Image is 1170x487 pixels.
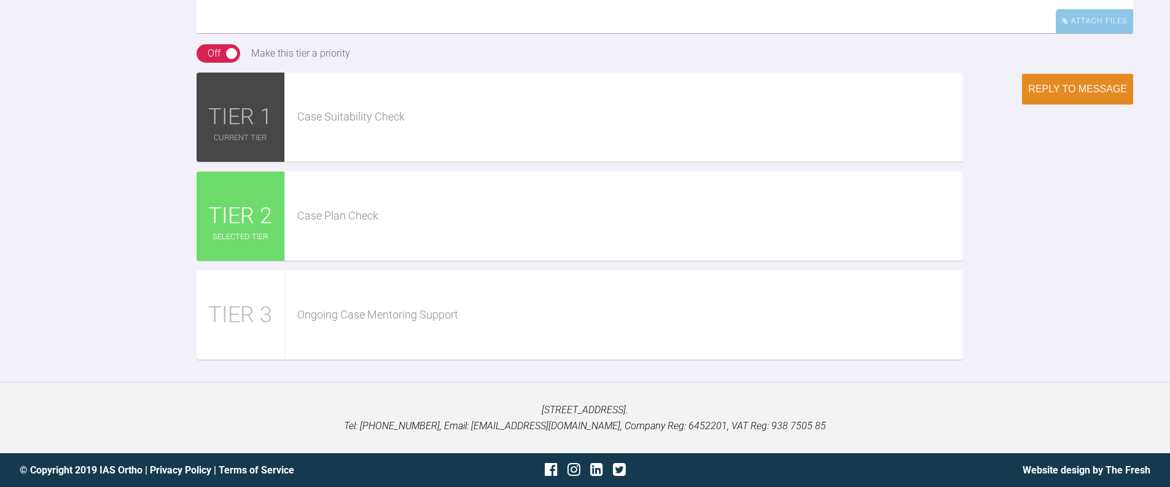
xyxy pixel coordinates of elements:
[251,46,350,61] div: Make this tier a priority
[208,46,220,61] div: Off
[1022,74,1133,105] button: Reply to Message
[150,464,211,476] a: Privacy Policy
[297,108,964,126] div: Case Suitability Check
[297,207,964,225] div: Case Plan Check
[1056,9,1133,33] div: Attach Files
[1023,464,1150,476] a: Website design by The Fresh
[1028,84,1127,95] div: Reply to Message
[208,199,272,234] span: TIER 2
[20,462,397,478] div: © Copyright 2019 IAS Ortho | |
[20,402,1150,434] p: [STREET_ADDRESS]. Tel: [PHONE_NUMBER], Email: [EMAIL_ADDRESS][DOMAIN_NAME], Company Reg: 6452201,...
[208,298,272,333] span: TIER 3
[208,100,272,135] span: TIER 1
[297,306,964,324] div: Ongoing Case Mentoring Support
[219,464,294,476] a: Terms of Service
